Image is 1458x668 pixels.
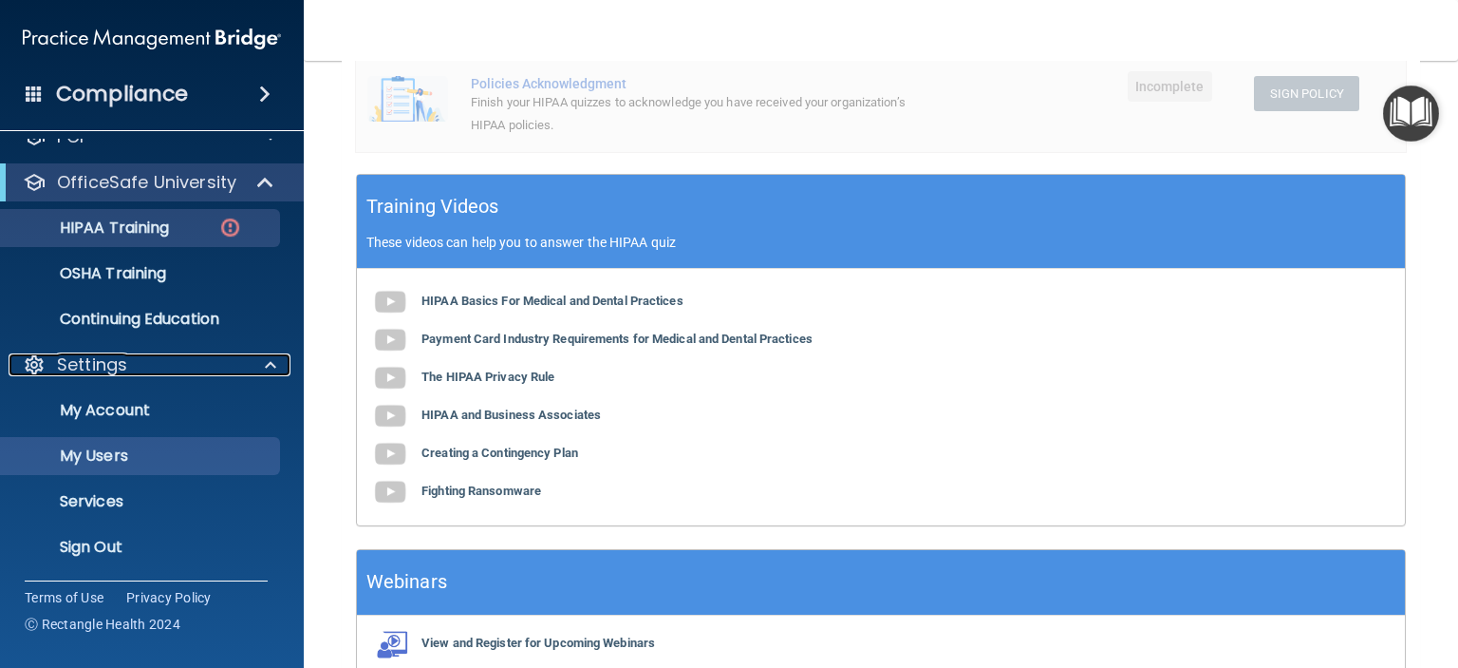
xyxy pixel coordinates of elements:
button: Sign Policy [1254,76,1359,111]
h4: Compliance [56,81,188,107]
p: These videos can help you to answer the HIPAA quiz [366,235,1395,250]
p: OfficeSafe University [57,171,236,194]
img: gray_youtube_icon.38fcd6cc.png [371,435,409,473]
p: My Users [12,447,271,466]
div: Finish your HIPAA quizzes to acknowledge you have received your organization’s HIPAA policies. [471,91,924,137]
img: gray_youtube_icon.38fcd6cc.png [371,397,409,435]
img: webinarIcon.c7ebbf15.png [371,630,409,658]
img: PMB logo [23,20,281,58]
img: gray_youtube_icon.38fcd6cc.png [371,321,409,359]
p: Continuing Education [12,310,271,329]
p: Settings [57,353,127,376]
b: HIPAA and Business Associates [421,408,601,422]
span: Ⓒ Rectangle Health 2024 [25,615,180,634]
b: Creating a Contingency Plan [421,446,578,460]
button: Open Resource Center [1383,86,1439,142]
p: Services [12,492,271,511]
b: The HIPAA Privacy Rule [421,370,554,384]
img: gray_youtube_icon.38fcd6cc.png [371,473,409,511]
b: View and Register for Upcoming Webinars [421,636,655,650]
h5: Webinars [366,565,447,599]
b: HIPAA Basics For Medical and Dental Practices [421,294,683,308]
a: OfficeSafe University [23,171,275,194]
img: gray_youtube_icon.38fcd6cc.png [371,283,409,321]
b: Fighting Ransomware [421,484,541,498]
a: Privacy Policy [126,588,212,607]
a: Settings [23,353,276,376]
iframe: Drift Widget Chat Controller [1131,569,1435,644]
a: Terms of Use [25,588,103,607]
img: gray_youtube_icon.38fcd6cc.png [371,359,409,397]
h5: Training Videos [366,190,499,223]
p: OSHA Training [12,264,166,283]
div: Policies Acknowledgment [471,76,924,91]
b: Payment Card Industry Requirements for Medical and Dental Practices [421,332,813,346]
p: My Account [12,401,271,420]
p: Sign Out [12,538,271,557]
span: Incomplete [1128,71,1212,102]
p: HIPAA Training [12,219,169,238]
img: danger-circle.6113f641.png [218,216,242,239]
